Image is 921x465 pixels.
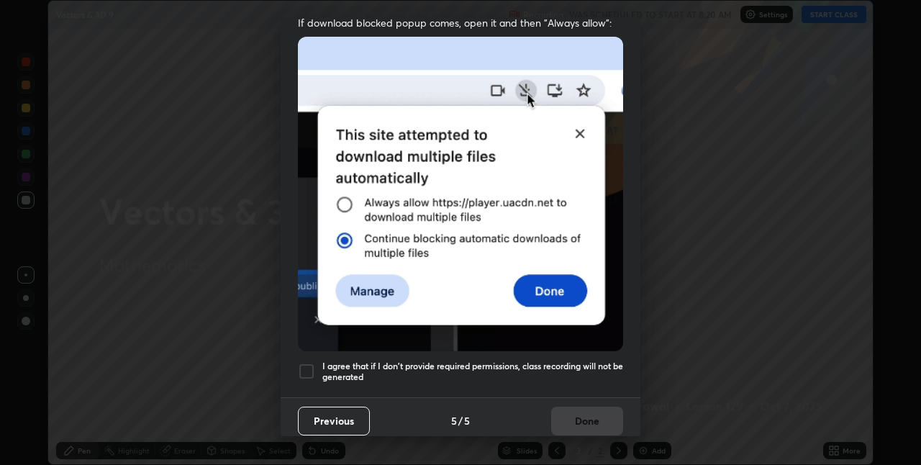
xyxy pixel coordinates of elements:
[458,413,463,428] h4: /
[322,361,623,383] h5: I agree that if I don't provide required permissions, class recording will not be generated
[298,16,623,30] span: If download blocked popup comes, open it and then "Always allow":
[298,407,370,435] button: Previous
[298,37,623,351] img: downloads-permission-blocked.gif
[451,413,457,428] h4: 5
[464,413,470,428] h4: 5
